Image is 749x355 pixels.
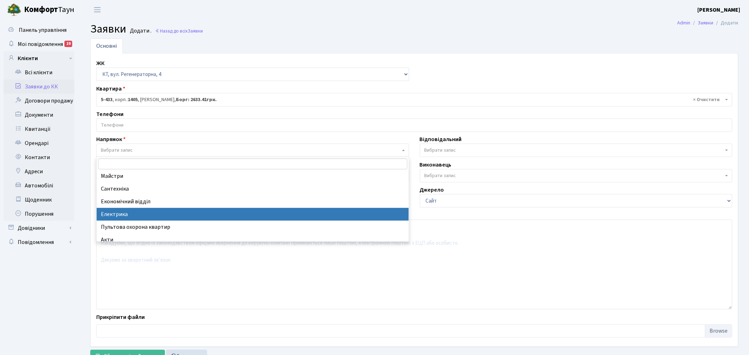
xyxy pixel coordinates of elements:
[24,4,74,16] span: Таун
[97,195,409,208] li: Економічний відділ
[4,122,74,136] a: Квитанції
[4,23,74,37] a: Панель управління
[101,96,724,103] span: <b>5-433</b>, корп.: <b>1405</b>, Івлев Роман Володимирович, <b>Борг: 2633.41грн.</b>
[4,221,74,235] a: Довідники
[7,3,21,17] img: logo.png
[698,19,714,27] a: Заявки
[19,26,67,34] span: Панель управління
[4,108,74,122] a: Документи
[24,4,58,15] b: Комфорт
[97,170,409,182] li: Майстри
[420,135,462,144] label: Відповідальний
[128,96,138,103] b: 1405
[176,96,217,103] b: Борг: 2633.41грн.
[4,150,74,164] a: Контакти
[667,16,749,30] nav: breadcrumb
[97,182,409,195] li: Сантехніка
[96,59,104,68] label: ЖК
[4,65,74,80] a: Всі клієнти
[101,147,133,154] span: Вибрати запис
[97,221,409,233] li: Пультова охорона квартир
[18,40,63,48] span: Мої повідомлення
[128,28,151,34] small: Додати .
[96,135,126,144] label: Напрямок
[698,6,741,14] a: [PERSON_NAME]
[4,51,74,65] a: Клієнти
[4,235,74,249] a: Повідомлення
[4,179,74,193] a: Автомобілі
[97,119,732,132] input: Телефони
[96,110,124,118] label: Телефони
[693,96,720,103] span: Видалити всі елементи
[677,19,691,27] a: Admin
[101,96,113,103] b: 5-433
[4,164,74,179] a: Адреси
[420,161,452,169] label: Виконавець
[90,39,123,53] a: Основні
[97,208,409,221] li: Електрика
[424,147,456,154] span: Вибрати запис
[96,93,732,106] span: <b>5-433</b>, корп.: <b>1405</b>, Івлев Роман Володимирович, <b>Борг: 2633.41грн.</b>
[420,186,444,194] label: Джерело
[96,85,125,93] label: Квартира
[64,41,72,47] div: 19
[90,21,126,37] span: Заявки
[4,207,74,221] a: Порушення
[96,313,145,321] label: Прикріпити файли
[714,19,738,27] li: Додати
[424,172,456,179] span: Вибрати запис
[4,136,74,150] a: Орендарі
[155,28,203,34] a: Назад до всіхЗаявки
[188,28,203,34] span: Заявки
[88,4,106,16] button: Переключити навігацію
[97,233,409,246] li: Акти
[4,80,74,94] a: Заявки до КК
[4,193,74,207] a: Щоденник
[4,37,74,51] a: Мої повідомлення19
[4,94,74,108] a: Договори продажу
